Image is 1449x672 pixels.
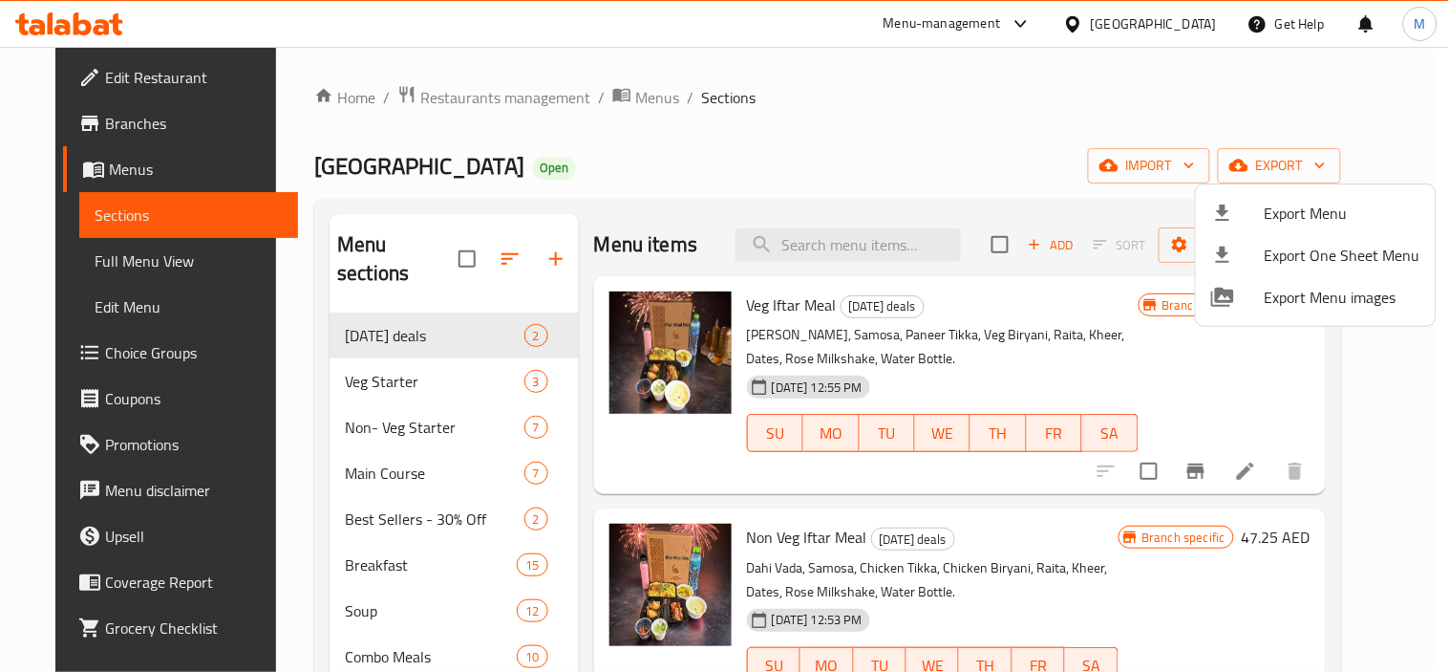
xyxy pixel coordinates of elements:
li: Export menu items [1196,192,1436,234]
span: Export Menu images [1265,286,1420,309]
span: Export One Sheet Menu [1265,244,1420,267]
li: Export one sheet menu items [1196,234,1436,276]
li: Export Menu images [1196,276,1436,318]
span: Export Menu [1265,202,1420,225]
